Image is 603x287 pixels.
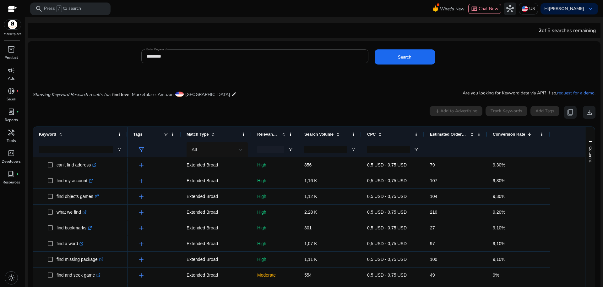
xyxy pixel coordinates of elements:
[493,210,505,215] span: 9,20%
[257,174,293,187] p: High
[414,147,419,152] button: Open Filter Menu
[4,20,21,29] img: amazon.svg
[187,159,246,172] p: Extended Broad
[367,146,410,153] input: CPC Filter Input
[493,132,525,137] span: Conversion Rate
[16,110,19,113] span: fiber_manual_record
[257,253,293,266] p: High
[304,146,347,153] input: Search Volume Filter Input
[187,237,246,250] p: Extended Broad
[138,224,145,232] span: add
[257,190,293,203] p: High
[8,66,15,74] span: campaign
[8,46,15,53] span: inventory_2
[398,54,411,60] span: Search
[430,194,437,199] span: 104
[138,193,145,200] span: add
[430,210,437,215] span: 210
[257,206,293,219] p: High
[117,147,122,152] button: Open Filter Menu
[8,274,15,282] span: light_mode
[304,225,312,230] span: 301
[430,273,435,278] span: 49
[506,5,514,13] span: hub
[16,90,19,92] span: fiber_manual_record
[430,257,437,262] span: 100
[367,225,407,230] span: 0,5 USD - 0,75 USD
[57,174,93,187] p: find my account
[367,241,407,246] span: 0,5 USD - 0,75 USD
[504,3,516,15] button: hub
[187,132,209,137] span: Match Type
[304,132,334,137] span: Search Volume
[257,159,293,172] p: High
[39,146,113,153] input: Keyword Filter Input
[430,162,435,167] span: 79
[4,32,21,37] p: Marketplace
[4,55,18,60] p: Product
[493,194,505,199] span: 9,30%
[146,47,166,52] mat-label: Enter Keyword
[8,76,15,81] p: Ads
[557,90,595,96] a: request for a demo
[187,190,246,203] p: Extended Broad
[8,87,15,95] span: donut_small
[138,177,145,185] span: add
[257,237,293,250] p: High
[35,5,43,13] span: search
[57,159,96,172] p: can't find address
[138,240,145,248] span: add
[257,222,293,234] p: High
[8,170,15,178] span: book_4
[539,27,542,34] span: 2
[304,210,317,215] span: 2,28 K
[129,92,174,98] span: | Marketplace: Amazon
[430,132,468,137] span: Estimated Orders/Month
[471,6,477,12] span: chat
[187,222,246,234] p: Extended Broad
[138,256,145,263] span: add
[304,241,317,246] span: 1,07 K
[522,6,528,12] img: us.svg
[304,194,317,199] span: 1,12 K
[231,90,236,98] mat-icon: edit
[430,178,437,183] span: 107
[56,5,62,12] span: /
[16,173,19,175] span: fiber_manual_record
[587,5,594,13] span: keyboard_arrow_down
[539,27,596,34] div: of 5 searches remaining
[7,138,16,143] p: Tools
[549,6,584,12] b: [PERSON_NAME]
[44,5,81,12] p: Press to search
[138,146,145,154] span: filter_alt
[57,237,84,250] p: find a word
[304,257,317,262] span: 1,11 K
[367,132,376,137] span: CPC
[351,147,356,152] button: Open Filter Menu
[257,132,279,137] span: Relevance Score
[304,178,317,183] span: 1,16 K
[493,178,505,183] span: 9,30%
[463,90,595,96] p: Are you looking for Keyword data via API? If so, .
[529,3,535,14] p: US
[588,146,593,162] span: Columns
[367,210,407,215] span: 0,5 USD - 0,75 USD
[57,253,103,266] p: find missing package
[468,4,501,14] button: chatChat Now
[5,117,18,123] p: Reports
[57,206,87,219] p: what we find
[583,106,595,119] button: download
[7,96,16,102] p: Sales
[57,269,100,282] p: find and seek game
[57,190,99,203] p: find objects games
[187,269,246,282] p: Extended Broad
[192,147,197,153] span: All
[375,49,435,65] button: Search
[185,92,230,98] span: [GEOGRAPHIC_DATA]
[138,209,145,216] span: add
[57,222,92,234] p: find bookmarks
[479,6,498,12] span: Chat Now
[8,149,15,157] span: code_blocks
[367,162,407,167] span: 0,5 USD - 0,75 USD
[304,273,312,278] span: 554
